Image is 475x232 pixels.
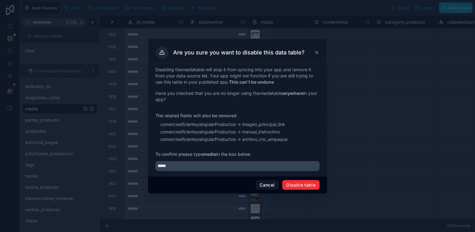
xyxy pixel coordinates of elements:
span: -> [237,121,241,128]
span: manual_instructivo [242,129,280,135]
span: -> [237,129,241,135]
span: comercioeficienteysingularProductos [160,129,236,135]
strong: anywhere [282,90,303,96]
span: To confirm please type in the box below [155,151,320,157]
button: Disable table [282,180,320,190]
span: comercioeficienteysingularProductos [160,121,236,128]
strong: This can't be undone [229,79,274,85]
span: comercioeficienteysingularProductos [160,136,236,142]
span: imagen_principal_link [242,121,285,128]
p: Disabling the table will stop it from syncing into your app and remove it from your data source l... [155,67,320,85]
span: archivo_cnc_empaque [242,136,288,142]
p: The related fields will also be removed [155,113,320,119]
h3: Are you sure you want to disable this data table? [173,49,305,56]
p: Have you checked that you are no longer using the table in your app? [155,90,320,103]
strong: media [203,151,216,157]
em: media [260,90,272,96]
em: media [182,67,194,72]
button: Cancel [256,180,279,190]
span: -> [237,136,241,142]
